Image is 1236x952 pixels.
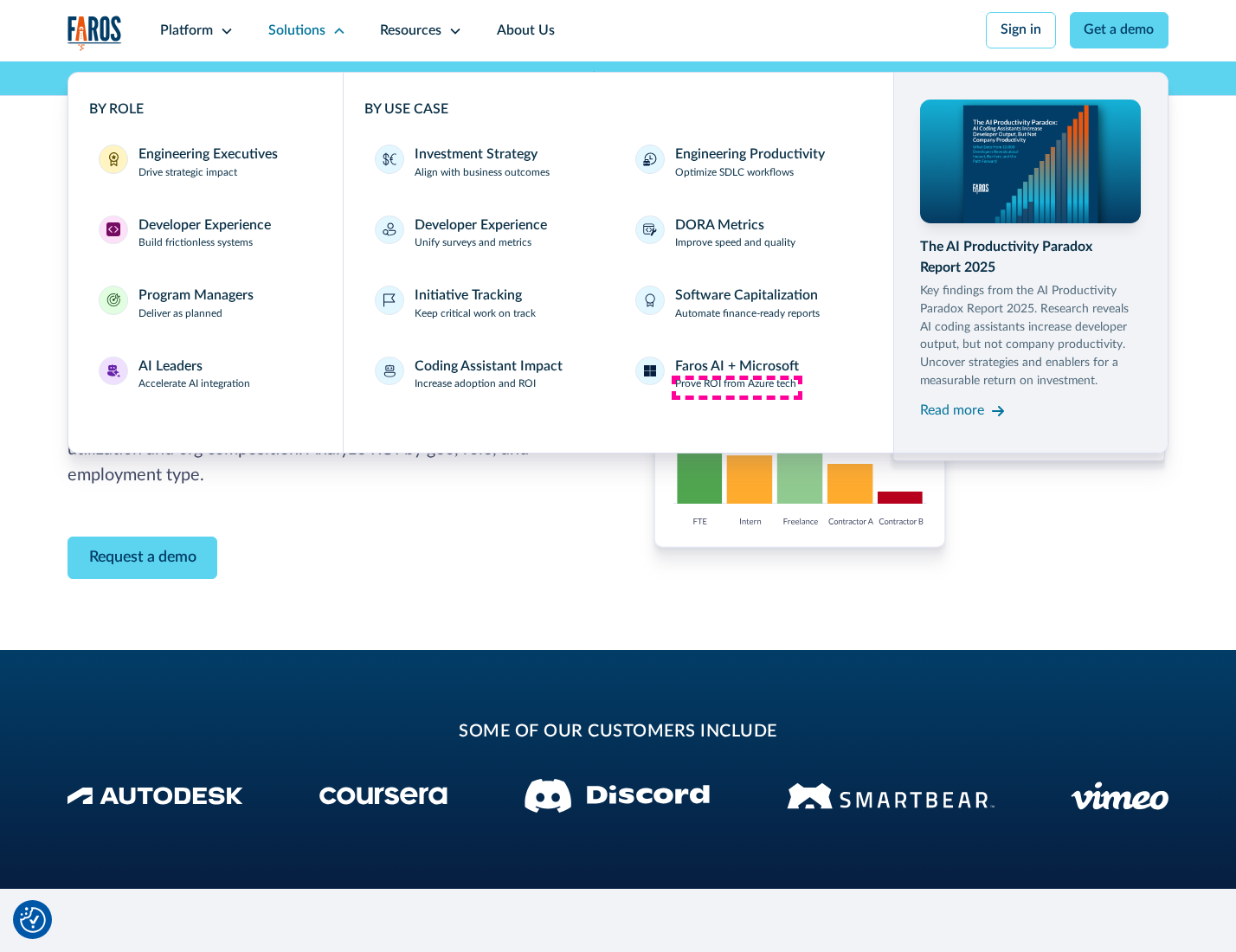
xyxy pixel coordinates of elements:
[89,275,323,332] a: Program ManagersProgram ManagersDeliver as planned
[20,907,46,933] img: Revisit consent button
[138,145,278,165] div: Engineering Executives
[675,286,818,306] div: Software Capitalization
[89,346,323,403] a: AI LeadersAI LeadersAccelerate AI integration
[675,165,794,181] p: Optimize SDLC workflows
[68,787,243,805] img: Autodesk Logo
[68,537,218,579] a: Contact Modal
[138,357,203,377] div: AI Leaders
[920,282,1140,390] p: Key findings from the AI Productivity Paradox Report 2025. Research reveals AI coding assistants ...
[415,165,550,181] p: Align with business outcomes
[364,346,611,403] a: Coding Assistant ImpactIncrease adoption and ROI
[675,145,825,165] div: Engineering Productivity
[138,286,254,306] div: Program Managers
[415,306,536,322] p: Keep critical work on track
[380,21,441,42] div: Resources
[106,152,120,166] img: Engineering Executives
[625,275,872,332] a: Software CapitalizationAutomate finance-ready reports
[675,235,795,251] p: Improve speed and quality
[625,134,872,191] a: Engineering ProductivityOptimize SDLC workflows
[920,237,1140,279] div: The AI Productivity Paradox Report 2025
[675,306,820,322] p: Automate finance-ready reports
[68,16,123,51] a: home
[268,21,325,42] div: Solutions
[986,12,1056,48] a: Sign in
[415,215,547,236] div: Developer Experience
[89,100,323,120] div: BY ROLE
[625,205,872,262] a: DORA MetricsImprove speed and quality
[787,780,995,812] img: Smartbear Logo
[89,134,323,191] a: Engineering ExecutivesEngineering ExecutivesDrive strategic impact
[138,165,237,181] p: Drive strategic impact
[106,364,120,378] img: AI Leaders
[319,787,447,805] img: Coursera Logo
[106,222,120,236] img: Developer Experience
[675,376,796,392] p: Prove ROI from Azure tech
[525,779,710,813] img: Discord logo
[920,100,1140,424] a: The AI Productivity Paradox Report 2025Key findings from the AI Productivity Paradox Report 2025....
[68,61,1169,453] nav: Solutions
[1071,782,1168,810] img: Vimeo logo
[625,346,872,403] a: Faros AI + MicrosoftProve ROI from Azure tech
[415,235,531,251] p: Unify surveys and metrics
[364,100,872,120] div: BY USE CASE
[920,401,984,421] div: Read more
[205,719,1031,745] h2: some of our customers include
[364,275,611,332] a: Initiative TrackingKeep critical work on track
[1070,12,1169,48] a: Get a demo
[138,235,253,251] p: Build frictionless systems
[415,357,563,377] div: Coding Assistant Impact
[415,145,538,165] div: Investment Strategy
[89,205,323,262] a: Developer ExperienceDeveloper ExperienceBuild frictionless systems
[68,16,123,51] img: Logo of the analytics and reporting company Faros.
[106,293,120,307] img: Program Managers
[364,134,611,191] a: Investment StrategyAlign with business outcomes
[160,21,213,42] div: Platform
[415,286,522,306] div: Initiative Tracking
[20,907,46,933] button: Cookie Settings
[675,215,764,236] div: DORA Metrics
[138,376,250,392] p: Accelerate AI integration
[675,357,799,377] div: Faros AI + Microsoft
[138,306,222,322] p: Deliver as planned
[364,205,611,262] a: Developer ExperienceUnify surveys and metrics
[138,215,271,236] div: Developer Experience
[415,376,536,392] p: Increase adoption and ROI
